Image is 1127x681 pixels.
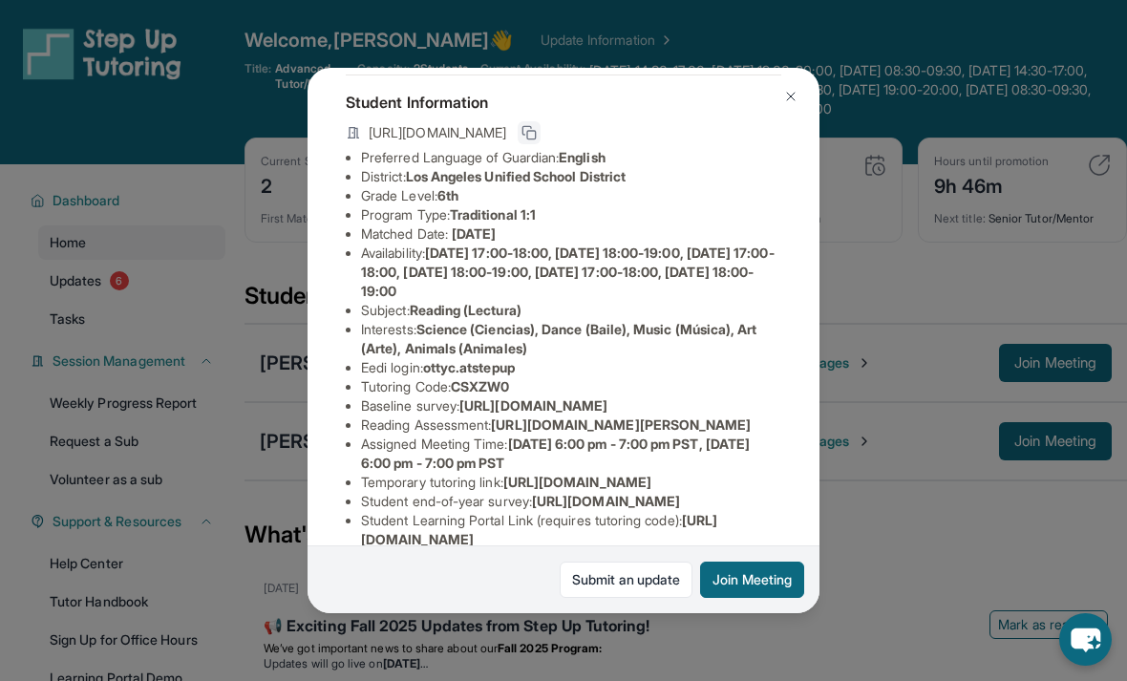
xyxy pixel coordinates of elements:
[459,397,607,414] span: [URL][DOMAIN_NAME]
[361,205,781,224] li: Program Type:
[361,396,781,415] li: Baseline survey :
[783,89,798,104] img: Close Icon
[361,377,781,396] li: Tutoring Code :
[559,149,606,165] span: English
[361,473,781,492] li: Temporary tutoring link :
[361,245,775,299] span: [DATE] 17:00-18:00, [DATE] 18:00-19:00, [DATE] 17:00-18:00, [DATE] 18:00-19:00, [DATE] 17:00-18:0...
[361,301,781,320] li: Subject :
[560,562,692,598] a: Submit an update
[361,244,781,301] li: Availability:
[361,511,781,549] li: Student Learning Portal Link (requires tutoring code) :
[361,435,781,473] li: Assigned Meeting Time :
[361,415,781,435] li: Reading Assessment :
[361,186,781,205] li: Grade Level:
[1059,613,1112,666] button: chat-button
[361,492,781,511] li: Student end-of-year survey :
[518,121,541,144] button: Copy link
[532,493,680,509] span: [URL][DOMAIN_NAME]
[503,474,651,490] span: [URL][DOMAIN_NAME]
[361,436,750,471] span: [DATE] 6:00 pm - 7:00 pm PST, [DATE] 6:00 pm - 7:00 pm PST
[451,378,509,394] span: CSXZW0
[369,123,506,142] span: [URL][DOMAIN_NAME]
[491,416,751,433] span: [URL][DOMAIN_NAME][PERSON_NAME]
[361,321,757,356] span: Science (Ciencias), Dance (Baile), Music (Música), Art (Arte), Animals (Animales)
[423,359,515,375] span: ottyc.atstepup
[410,302,521,318] span: Reading (Lectura)
[700,562,804,598] button: Join Meeting
[361,167,781,186] li: District:
[452,225,496,242] span: [DATE]
[361,320,781,358] li: Interests :
[361,224,781,244] li: Matched Date:
[437,187,458,203] span: 6th
[361,148,781,167] li: Preferred Language of Guardian:
[361,358,781,377] li: Eedi login :
[346,91,781,114] h4: Student Information
[406,168,626,184] span: Los Angeles Unified School District
[450,206,536,223] span: Traditional 1:1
